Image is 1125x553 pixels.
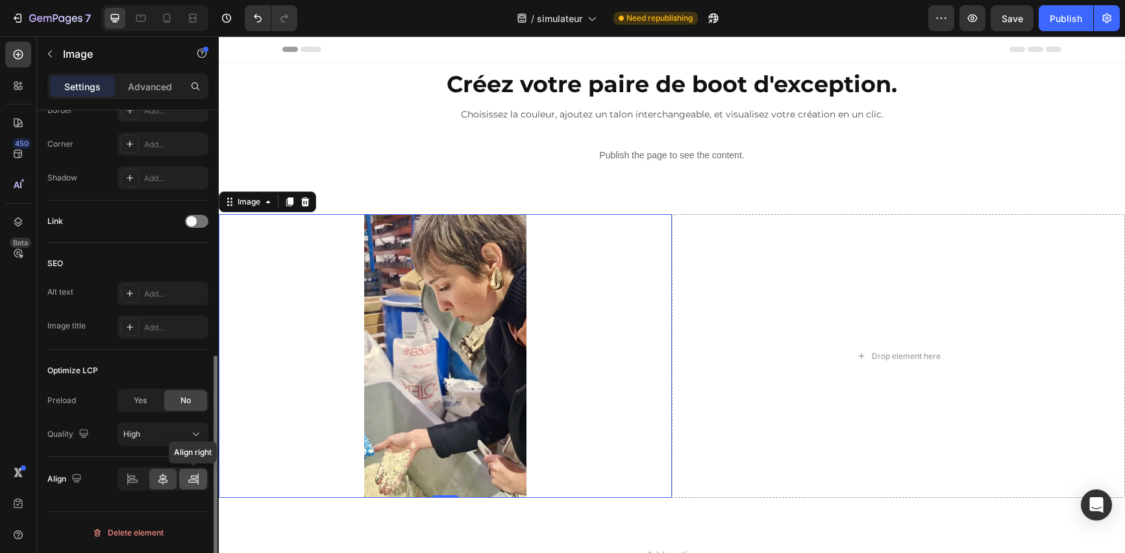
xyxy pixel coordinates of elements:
[144,105,205,117] div: Add...
[1081,489,1112,521] div: Open Intercom Messenger
[47,286,73,298] div: Alt text
[12,138,31,149] div: 450
[47,172,77,184] div: Shadow
[144,173,205,184] div: Add...
[1002,13,1023,24] span: Save
[10,238,31,248] div: Beta
[144,288,205,300] div: Add...
[92,525,164,541] div: Delete element
[144,139,205,151] div: Add...
[134,395,147,406] span: Yes
[123,429,140,439] span: High
[47,365,98,376] div: Optimize LCP
[47,215,63,227] div: Link
[117,423,208,446] button: High
[47,471,84,488] div: Align
[47,426,92,443] div: Quality
[47,522,208,543] button: Delete element
[653,315,722,325] div: Drop element here
[219,36,1125,553] iframe: Design area
[423,511,484,525] span: Add section
[626,12,693,24] span: Need republishing
[63,46,173,62] p: Image
[537,12,582,25] span: simulateur
[1050,12,1082,25] div: Publish
[47,395,76,406] div: Preload
[144,322,205,334] div: Add...
[47,320,86,332] div: Image title
[64,80,101,93] p: Settings
[128,80,172,93] p: Advanced
[180,395,191,406] span: No
[85,10,91,26] p: 7
[991,5,1033,31] button: Save
[531,12,534,25] span: /
[1039,5,1093,31] button: Publish
[5,5,97,31] button: 7
[245,5,297,31] div: Undo/Redo
[47,258,63,269] div: SEO
[47,138,73,150] div: Corner
[47,104,73,116] div: Border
